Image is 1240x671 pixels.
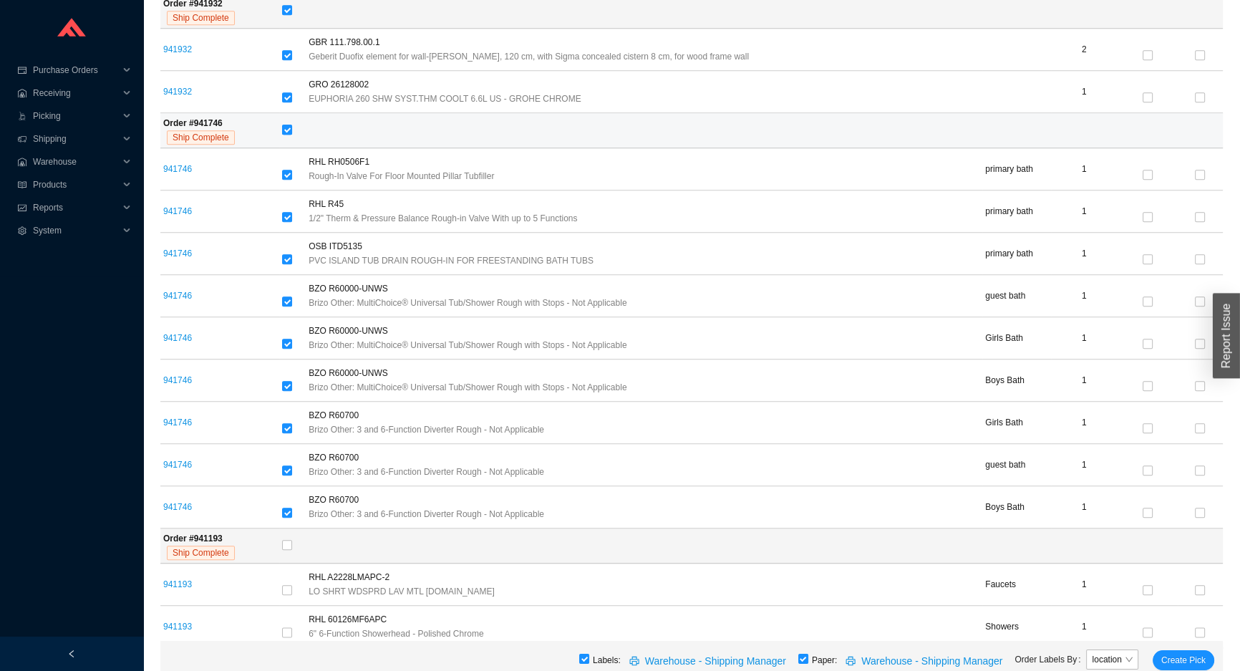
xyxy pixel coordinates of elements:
[309,296,626,310] span: Brizo Other: MultiChoice® Universal Tub/Shower Rough with Stops - Not Applicable
[982,233,1050,275] td: primary bath
[309,493,359,507] span: BZO R60700
[163,248,192,259] a: 941746
[1051,148,1118,190] td: 1
[837,650,1014,670] button: printerWarehouse - Shipping Manager
[163,164,192,174] a: 941746
[982,564,1050,606] td: Faucets
[309,380,626,395] span: Brizo Other: MultiChoice® Universal Tub/Shower Rough with Stops - Not Applicable
[1051,402,1118,444] td: 1
[163,375,192,385] a: 941746
[309,423,544,437] span: Brizo Other: 3 and 6-Function Diverter Rough - Not Applicable
[1153,650,1214,670] button: Create Pick
[1092,650,1132,669] span: location
[621,650,798,670] button: printerWarehouse - Shipping Manager
[33,150,119,173] span: Warehouse
[163,291,192,301] a: 941746
[1014,650,1086,670] label: Order Labels By
[309,239,362,254] span: OSB ITD5135
[645,653,786,670] span: Warehouse - Shipping Manager
[309,49,749,64] span: Geberit Duofix element for wall-[PERSON_NAME], 120 cm, with Sigma concealed cistern 8 cm, for woo...
[982,359,1050,402] td: Boys Bath
[33,127,119,150] span: Shipping
[1051,564,1118,606] td: 1
[1051,359,1118,402] td: 1
[1051,317,1118,359] td: 1
[33,173,119,196] span: Products
[17,203,27,212] span: fund
[982,317,1050,359] td: Girls Bath
[1161,653,1206,667] span: Create Pick
[33,196,119,219] span: Reports
[309,77,369,92] span: GRO 26128002
[167,546,235,560] span: Ship Complete
[982,606,1050,648] td: Showers
[309,408,359,423] span: BZO R60700
[17,66,27,74] span: credit-card
[67,650,76,658] span: left
[33,219,119,242] span: System
[309,584,495,599] span: LO SHRT WDSPRD LAV MTL [DOMAIN_NAME]
[163,333,192,343] a: 941746
[309,507,544,521] span: Brizo Other: 3 and 6-Function Diverter Rough - Not Applicable
[982,444,1050,486] td: guest bath
[163,460,192,470] a: 941746
[309,254,594,268] span: PVC ISLAND TUB DRAIN ROUGH-IN FOR FREESTANDING BATH TUBS
[163,87,192,97] a: 941932
[309,281,388,296] span: BZO R60000-UNWS
[163,44,192,54] a: 941932
[163,579,192,589] a: 941193
[33,59,119,82] span: Purchase Orders
[309,627,483,641] span: 6" 6-Function Showerhead - Polished Chrome
[982,148,1050,190] td: primary bath
[309,612,387,627] span: RHL 60126MF6APC
[1051,71,1118,113] td: 1
[1051,190,1118,233] td: 1
[309,366,388,380] span: BZO R60000-UNWS
[167,11,235,25] span: Ship Complete
[1051,486,1118,528] td: 1
[167,130,235,145] span: Ship Complete
[309,35,379,49] span: GBR 111.798.00.1
[309,155,369,169] span: RHL RH0506F1
[861,653,1002,670] span: Warehouse - Shipping Manager
[163,118,223,128] strong: Order # 941746
[309,465,544,479] span: Brizo Other: 3 and 6-Function Diverter Rough - Not Applicable
[1051,444,1118,486] td: 1
[33,105,119,127] span: Picking
[33,82,119,105] span: Receiving
[982,275,1050,317] td: guest bath
[309,92,581,106] span: EUPHORIA 260 SHW SYST.THM COOLT 6.6L US - GROHE CHROME
[309,324,388,338] span: BZO R60000-UNWS
[163,622,192,632] a: 941193
[1051,29,1118,71] td: 2
[309,570,389,584] span: RHL A2228LMAPC-2
[1051,606,1118,648] td: 1
[309,211,577,226] span: 1/2" Therm & Pressure Balance Rough-in Valve With up to 5 Functions
[163,417,192,428] a: 941746
[163,534,223,544] strong: Order # 941193
[309,197,344,211] span: RHL R45
[163,502,192,512] a: 941746
[17,226,27,235] span: setting
[1051,233,1118,275] td: 1
[17,180,27,189] span: read
[309,450,359,465] span: BZO R60700
[163,206,192,216] a: 941746
[629,656,642,667] span: printer
[309,169,494,183] span: Rough-In Valve For Floor Mounted Pillar Tubfiller
[982,486,1050,528] td: Boys Bath
[846,656,858,667] span: printer
[309,338,626,352] span: Brizo Other: MultiChoice® Universal Tub/Shower Rough with Stops - Not Applicable
[982,402,1050,444] td: Girls Bath
[1051,275,1118,317] td: 1
[982,190,1050,233] td: primary bath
